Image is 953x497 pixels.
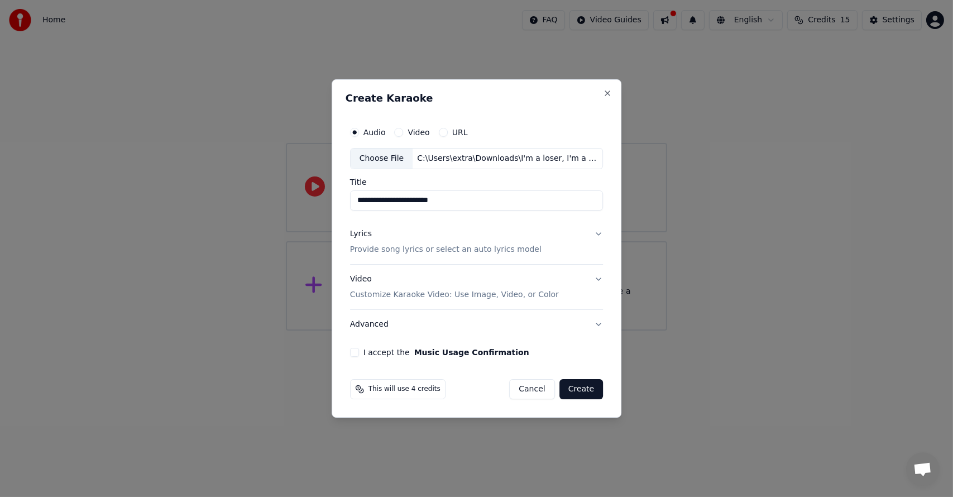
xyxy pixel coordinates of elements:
h2: Create Karaoke [346,93,608,103]
button: Create [559,379,604,399]
p: Customize Karaoke Video: Use Image, Video, or Color [350,289,559,300]
div: Video [350,274,559,300]
button: Advanced [350,310,604,339]
label: I accept the [363,348,529,356]
label: Video [408,128,430,136]
label: Audio [363,128,386,136]
div: C:\Users\extra\Downloads\I'm a loser, I'm a lover,.wav [413,153,602,164]
div: Choose File [351,149,413,169]
label: Title [350,178,604,186]
button: I accept the [414,348,529,356]
label: URL [452,128,468,136]
button: LyricsProvide song lyrics or select an auto lyrics model [350,219,604,264]
button: VideoCustomize Karaoke Video: Use Image, Video, or Color [350,265,604,309]
button: Cancel [509,379,554,399]
div: Lyrics [350,228,372,240]
p: Provide song lyrics or select an auto lyrics model [350,244,542,255]
span: This will use 4 credits [368,385,440,394]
